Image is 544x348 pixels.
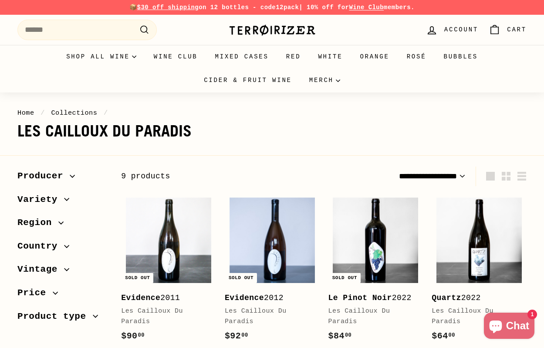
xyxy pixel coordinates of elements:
sup: 00 [345,332,351,338]
sup: 00 [449,332,455,338]
span: $30 off shipping [137,4,199,11]
a: Rosé [398,45,435,68]
a: Wine Club [145,45,206,68]
summary: Merch [301,68,349,92]
a: Cider & Fruit Wine [195,68,301,92]
nav: breadcrumbs [17,108,527,118]
b: Quartz [432,293,461,302]
div: Sold out [225,273,257,283]
button: Vintage [17,260,107,283]
button: Producer [17,167,107,190]
span: Region [17,215,58,230]
a: Collections [51,109,97,117]
span: Account [444,25,478,34]
span: $84 [328,331,352,341]
div: 2022 [328,292,415,304]
span: Vintage [17,262,64,277]
strong: 12pack [276,4,299,11]
div: Les Cailloux Du Paradis [225,306,311,327]
button: Price [17,283,107,307]
sup: 00 [241,332,248,338]
a: Home [17,109,34,117]
div: Les Cailloux Du Paradis [121,306,207,327]
a: Mixed Cases [206,45,277,68]
div: 9 products [121,170,324,183]
a: Account [421,17,483,43]
a: Orange [351,45,398,68]
button: Product type [17,307,107,331]
div: 2012 [225,292,311,304]
div: Les Cailloux Du Paradis [328,306,415,327]
p: 📦 on 12 bottles - code | 10% off for members. [17,3,527,12]
inbox-online-store-chat: Shopify online store chat [481,313,537,341]
span: $64 [432,331,455,341]
span: Variety [17,192,64,207]
div: Sold out [329,273,361,283]
a: Bubbles [435,45,486,68]
h1: Les Cailloux Du Paradis [17,123,527,140]
div: 2022 [432,292,518,304]
span: Country [17,239,64,254]
a: Wine Club [349,4,384,11]
span: $90 [121,331,145,341]
div: Les Cailloux Du Paradis [432,306,518,327]
span: / [38,109,47,117]
div: 2011 [121,292,207,304]
span: / [101,109,110,117]
a: White [309,45,351,68]
span: $92 [225,331,248,341]
span: Producer [17,169,70,184]
button: Variety [17,190,107,214]
span: Cart [507,25,527,34]
b: Evidence [121,293,160,302]
summary: Shop all wine [57,45,145,68]
div: Sold out [122,273,153,283]
button: Region [17,213,107,237]
b: Evidence [225,293,264,302]
a: Red [277,45,310,68]
span: Product type [17,309,93,324]
a: Cart [483,17,532,43]
span: Price [17,286,53,300]
sup: 00 [138,332,145,338]
button: Country [17,237,107,260]
b: Le Pinot Noir [328,293,392,302]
